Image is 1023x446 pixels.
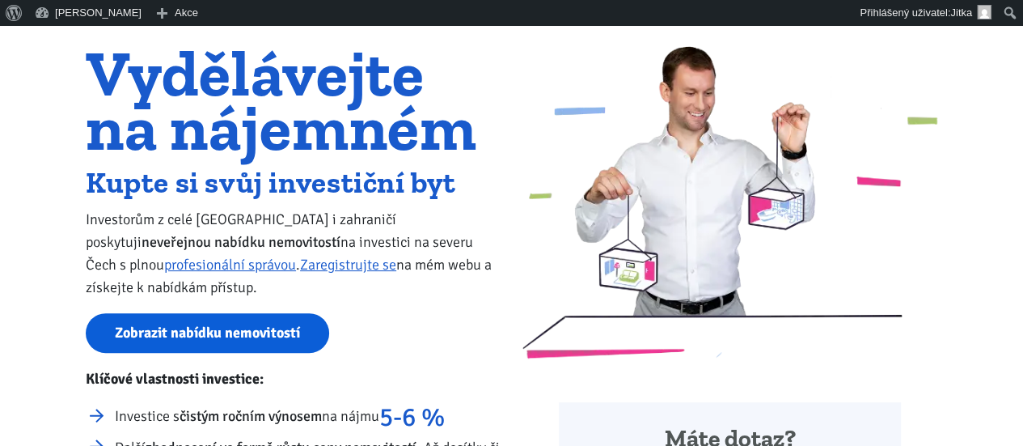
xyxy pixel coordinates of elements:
[86,313,329,353] a: Zobrazit nabídku nemovitostí
[379,401,445,433] strong: 5-6 %
[86,169,501,196] h2: Kupte si svůj investiční byt
[180,407,322,425] strong: čistým ročním výnosem
[86,46,501,155] h1: Vydělávejte na nájemném
[86,208,501,299] p: Investorům z celé [GEOGRAPHIC_DATA] i zahraničí poskytuji na investici na severu Čech s plnou . n...
[300,256,396,274] a: Zaregistrujte se
[950,6,972,19] span: Jitka
[86,367,501,390] p: Klíčové vlastnosti investice:
[115,405,501,429] li: Investice s na nájmu
[164,256,296,274] a: profesionální správou
[142,233,340,251] strong: neveřejnou nabídku nemovitostí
